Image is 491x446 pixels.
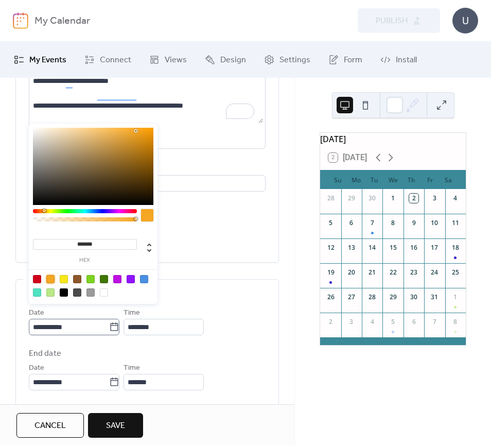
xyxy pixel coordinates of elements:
[452,8,478,33] div: U
[60,288,68,297] div: #000000
[29,362,44,374] span: Date
[124,307,140,319] span: Time
[347,268,356,277] div: 20
[326,293,336,302] div: 26
[29,307,44,319] span: Date
[124,362,140,374] span: Time
[347,317,356,327] div: 3
[60,275,68,283] div: #F8E71C
[430,218,439,228] div: 10
[41,403,62,416] span: All day
[430,293,439,302] div: 31
[16,413,84,438] button: Cancel
[409,293,418,302] div: 30
[430,317,439,327] div: 7
[365,170,384,189] div: Tu
[451,194,460,203] div: 4
[77,46,139,74] a: Connect
[451,293,460,302] div: 1
[389,194,398,203] div: 1
[33,258,137,263] label: hex
[279,54,310,66] span: Settings
[34,11,90,31] b: My Calendar
[430,268,439,277] div: 24
[389,293,398,302] div: 29
[409,317,418,327] div: 6
[13,12,28,29] img: logo
[220,54,246,66] span: Design
[409,218,418,228] div: 9
[367,293,377,302] div: 28
[347,218,356,228] div: 6
[326,317,336,327] div: 2
[86,275,95,283] div: #7ED321
[326,243,336,252] div: 12
[142,46,195,74] a: Views
[33,288,41,297] div: #50E3C2
[197,46,254,74] a: Design
[389,268,398,277] div: 22
[100,288,108,297] div: #FFFFFF
[367,317,377,327] div: 4
[320,133,466,145] div: [DATE]
[88,413,143,438] button: Save
[451,268,460,277] div: 25
[367,218,377,228] div: 7
[29,293,65,305] div: Start date
[430,194,439,203] div: 3
[328,170,347,189] div: Su
[451,317,460,327] div: 8
[347,293,356,302] div: 27
[127,275,135,283] div: #9013FE
[100,54,131,66] span: Connect
[33,275,41,283] div: #D0021B
[29,54,66,66] span: My Events
[420,170,439,189] div: Fr
[46,275,55,283] div: #F5A623
[73,275,81,283] div: #8B572A
[347,243,356,252] div: 13
[256,46,318,74] a: Settings
[367,194,377,203] div: 30
[409,243,418,252] div: 16
[326,218,336,228] div: 5
[34,420,66,432] span: Cancel
[113,275,121,283] div: #BD10E0
[367,243,377,252] div: 14
[165,54,187,66] span: Views
[409,194,418,203] div: 2
[451,218,460,228] div: 11
[326,268,336,277] div: 19
[384,170,402,189] div: We
[6,46,74,74] a: My Events
[389,243,398,252] div: 15
[347,194,356,203] div: 29
[86,288,95,297] div: #9B9B9B
[100,275,108,283] div: #417505
[451,243,460,252] div: 18
[389,218,398,228] div: 8
[29,348,61,360] div: End date
[321,46,370,74] a: Form
[29,45,263,123] textarea: To enrich screen reader interactions, please activate Accessibility in Grammarly extension settings
[347,170,365,189] div: Mo
[344,54,362,66] span: Form
[326,194,336,203] div: 28
[402,170,421,189] div: Th
[439,170,458,189] div: Sa
[409,268,418,277] div: 23
[430,243,439,252] div: 17
[106,420,125,432] span: Save
[140,275,148,283] div: #4A90E2
[389,317,398,327] div: 5
[396,54,417,66] span: Install
[73,288,81,297] div: #4A4A4A
[46,288,55,297] div: #B8E986
[367,268,377,277] div: 21
[373,46,425,74] a: Install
